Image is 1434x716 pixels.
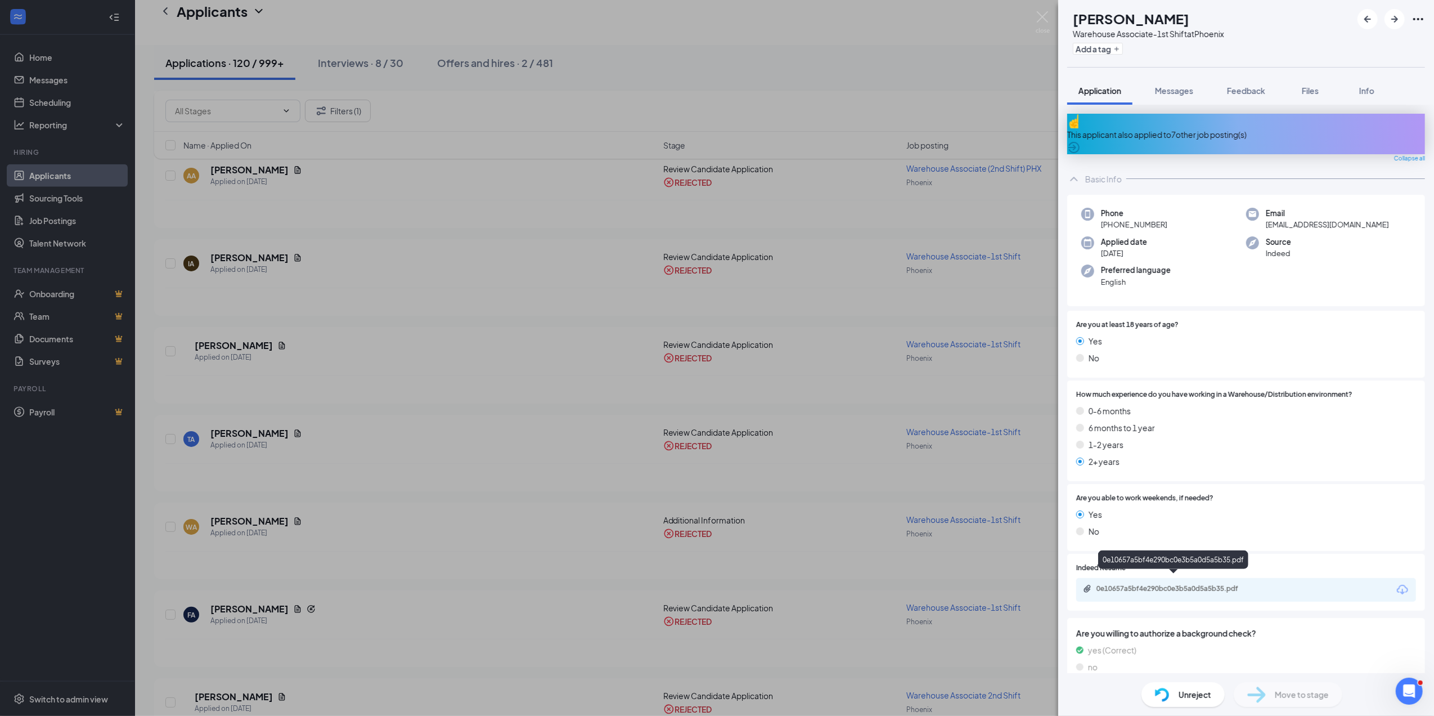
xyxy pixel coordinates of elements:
span: Move to stage [1275,688,1329,701]
svg: Ellipses [1411,12,1425,26]
svg: Plus [1113,46,1120,52]
span: yes (Correct) [1088,644,1136,656]
span: no [1088,661,1098,673]
span: Unreject [1179,688,1211,701]
span: 6 months to 1 year [1089,422,1155,434]
span: Indeed Resume [1076,563,1126,574]
svg: ArrowRight [1388,12,1401,26]
div: 0e10657a5bf4e290bc0e3b5a0d5a5b35.pdf [1098,551,1248,569]
span: Info [1359,86,1374,96]
span: No [1089,352,1099,364]
span: 2+ years [1089,455,1120,468]
span: Email [1266,208,1389,219]
span: Messages [1155,86,1193,96]
span: Feedback [1227,86,1265,96]
span: Are you willing to authorize a background check? [1076,627,1416,639]
button: ArrowLeftNew [1357,9,1378,29]
svg: Download [1396,583,1409,597]
a: Paperclip0e10657a5bf4e290bc0e3b5a0d5a5b35.pdf [1083,584,1265,595]
button: ArrowRight [1384,9,1405,29]
iframe: Intercom live chat [1396,678,1423,705]
span: Are you at least 18 years of age? [1076,320,1179,330]
button: PlusAdd a tag [1073,43,1123,55]
svg: Paperclip [1083,584,1092,593]
span: Files [1302,86,1319,96]
div: Warehouse Associate-1st Shift at Phoenix [1073,28,1224,39]
svg: ArrowCircle [1067,141,1081,154]
div: Basic Info [1085,173,1122,185]
span: How much experience do you have working in a Warehouse/Distribution environment? [1076,390,1352,400]
h1: [PERSON_NAME] [1073,9,1189,28]
span: 1-2 years [1089,438,1123,451]
div: 0e10657a5bf4e290bc0e3b5a0d5a5b35.pdf [1096,584,1254,593]
span: Yes [1089,508,1102,521]
span: [PHONE_NUMBER] [1101,219,1167,230]
span: Application [1078,86,1121,96]
span: Source [1266,236,1291,248]
svg: ChevronUp [1067,172,1081,186]
span: Applied date [1101,236,1147,248]
span: [EMAIL_ADDRESS][DOMAIN_NAME] [1266,219,1389,230]
span: Yes [1089,335,1102,347]
span: Collapse all [1394,154,1425,163]
span: [DATE] [1101,248,1147,259]
span: Preferred language [1101,265,1171,276]
span: Indeed [1266,248,1291,259]
span: Phone [1101,208,1167,219]
span: English [1101,276,1171,288]
span: 0-6 months [1089,405,1131,417]
svg: ArrowLeftNew [1361,12,1374,26]
span: Are you able to work weekends, if needed? [1076,493,1213,504]
span: No [1089,525,1099,538]
div: This applicant also applied to 7 other job posting(s) [1067,128,1425,141]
